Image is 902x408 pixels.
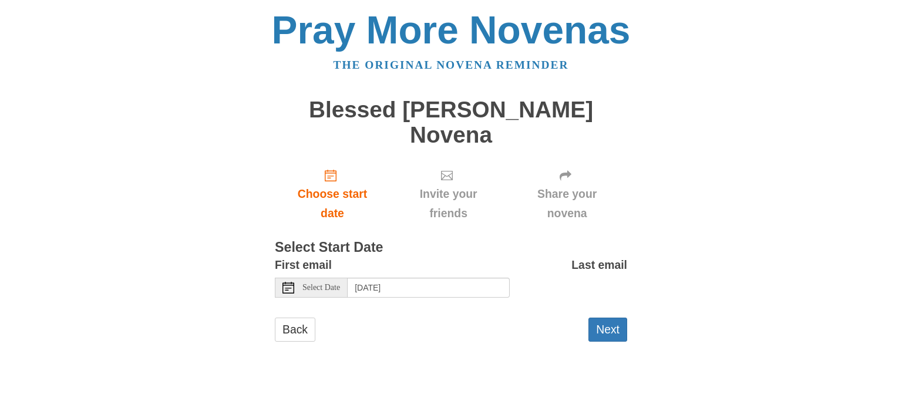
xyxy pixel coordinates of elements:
[390,159,507,229] div: Click "Next" to confirm your start date first.
[402,184,495,223] span: Invite your friends
[275,240,627,255] h3: Select Start Date
[571,255,627,275] label: Last email
[334,59,569,71] a: The original novena reminder
[275,159,390,229] a: Choose start date
[275,318,315,342] a: Back
[519,184,615,223] span: Share your novena
[302,284,340,292] span: Select Date
[275,255,332,275] label: First email
[272,8,631,52] a: Pray More Novenas
[275,97,627,147] h1: Blessed [PERSON_NAME] Novena
[287,184,378,223] span: Choose start date
[507,159,627,229] div: Click "Next" to confirm your start date first.
[588,318,627,342] button: Next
